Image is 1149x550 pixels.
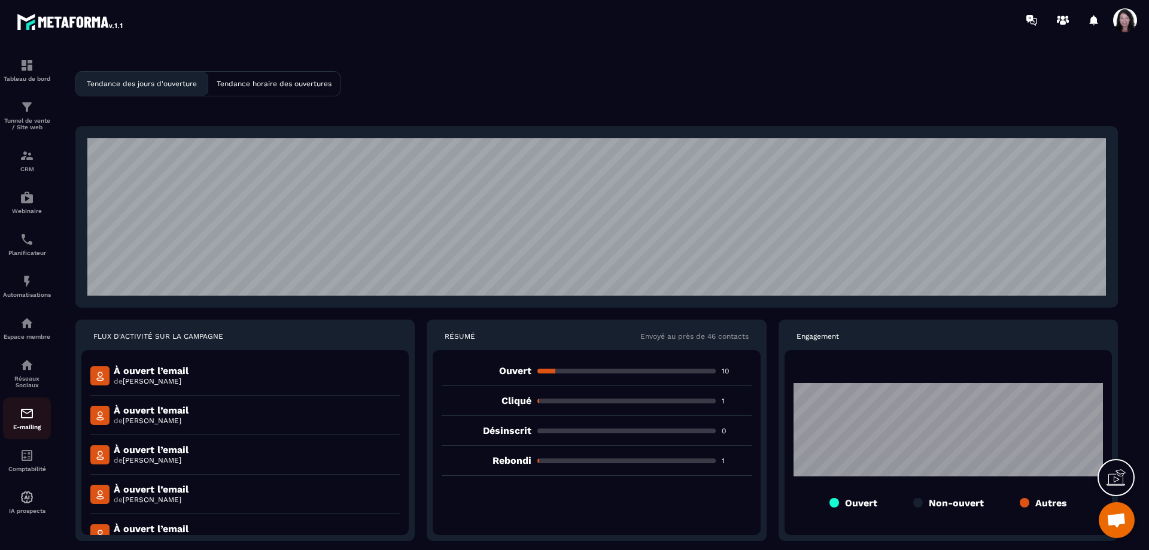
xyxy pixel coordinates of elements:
[3,181,51,223] a: automationsautomationsWebinaire
[1035,497,1067,509] p: Autres
[3,91,51,139] a: formationformationTunnel de vente / Site web
[442,455,531,466] p: Rebondi
[114,405,189,416] p: À ouvert l’email
[17,11,124,32] img: logo
[90,524,110,543] img: mail-detail-icon.f3b144a5.svg
[722,396,752,406] p: 1
[845,497,877,509] p: Ouvert
[114,484,189,495] p: À ouvert l’email
[114,416,189,426] p: de
[20,274,34,288] img: automations
[3,265,51,307] a: automationsautomationsAutomatisations
[93,332,223,341] p: FLUX D'ACTIVITÉ SUR LA CAMPAGNE
[722,366,752,376] p: 10
[3,208,51,214] p: Webinaire
[3,424,51,430] p: E-mailing
[3,166,51,172] p: CRM
[3,291,51,298] p: Automatisations
[114,365,189,376] p: À ouvert l’email
[3,250,51,256] p: Planificateur
[90,445,110,464] img: mail-detail-icon.f3b144a5.svg
[3,349,51,397] a: social-networksocial-networkRéseaux Sociaux
[20,448,34,463] img: accountant
[114,376,189,386] p: de
[123,417,181,425] span: [PERSON_NAME]
[20,406,34,421] img: email
[20,232,34,247] img: scheduler
[90,366,110,385] img: mail-detail-icon.f3b144a5.svg
[20,100,34,114] img: formation
[20,490,34,505] img: automations
[442,425,531,436] p: Désinscrit
[123,377,181,385] span: [PERSON_NAME]
[3,333,51,340] p: Espace membre
[442,365,531,376] p: Ouvert
[3,397,51,439] a: emailemailE-mailing
[123,496,181,504] span: [PERSON_NAME]
[3,375,51,388] p: Réseaux Sociaux
[1099,502,1135,538] a: Ouvrir le chat
[20,58,34,72] img: formation
[929,497,984,509] p: Non-ouvert
[442,395,531,406] p: Cliqué
[3,223,51,265] a: schedulerschedulerPlanificateur
[90,406,110,425] img: mail-detail-icon.f3b144a5.svg
[20,148,34,163] img: formation
[3,49,51,91] a: formationformationTableau de bord
[797,332,839,341] p: Engagement
[3,75,51,82] p: Tableau de bord
[3,117,51,130] p: Tunnel de vente / Site web
[114,495,189,505] p: de
[3,439,51,481] a: accountantaccountantComptabilité
[90,485,110,504] img: mail-detail-icon.f3b144a5.svg
[114,455,189,465] p: de
[114,444,189,455] p: À ouvert l’email
[217,80,332,88] p: Tendance horaire des ouvertures
[640,332,749,341] p: Envoyé au près de 46 contacts
[87,80,197,88] p: Tendance des jours d'ouverture
[445,332,475,341] p: RÉSUMÉ
[3,466,51,472] p: Comptabilité
[722,456,752,466] p: 1
[114,523,189,534] p: À ouvert l’email
[123,456,181,464] span: [PERSON_NAME]
[3,508,51,514] p: IA prospects
[114,534,189,544] p: de
[20,190,34,205] img: automations
[722,426,752,436] p: 0
[3,307,51,349] a: automationsautomationsEspace membre
[3,139,51,181] a: formationformationCRM
[20,316,34,330] img: automations
[20,358,34,372] img: social-network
